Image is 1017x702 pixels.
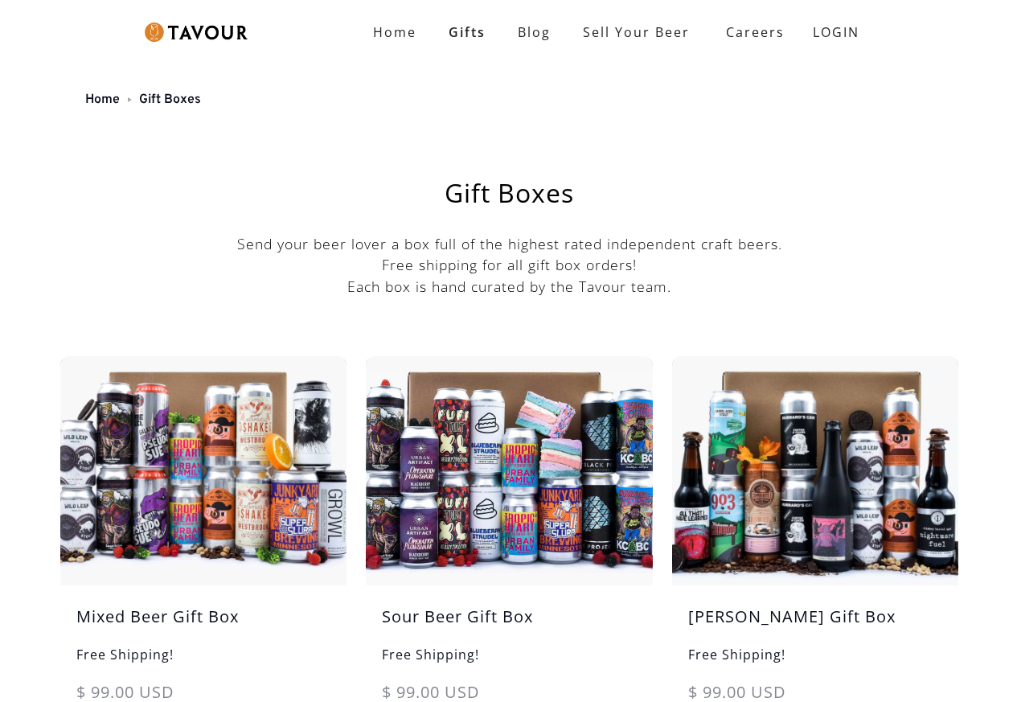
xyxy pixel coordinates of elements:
[85,92,120,108] a: Home
[502,16,567,48] a: Blog
[726,16,785,48] strong: Careers
[366,605,652,645] h5: Sour Beer Gift Box
[100,180,918,206] h1: Gift Boxes
[672,645,958,680] h6: Free Shipping!
[567,16,706,48] a: Sell Your Beer
[60,645,347,680] h6: Free Shipping!
[706,10,797,55] a: Careers
[60,605,347,645] h5: Mixed Beer Gift Box
[373,23,416,41] strong: Home
[139,92,201,108] a: Gift Boxes
[357,16,433,48] a: Home
[366,645,652,680] h6: Free Shipping!
[797,16,876,48] a: LOGIN
[672,605,958,645] h5: [PERSON_NAME] Gift Box
[60,233,958,297] p: Send your beer lover a box full of the highest rated independent craft beers. Free shipping for a...
[433,16,502,48] a: Gifts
